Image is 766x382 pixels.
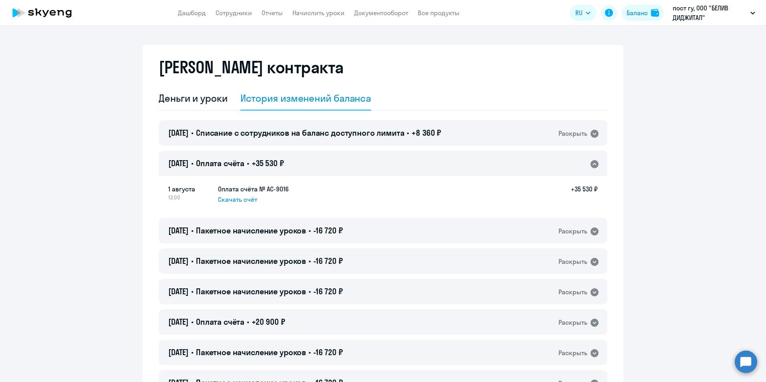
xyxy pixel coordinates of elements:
[571,184,598,204] h5: +35 530 ₽
[168,317,189,327] span: [DATE]
[558,348,587,358] div: Раскрыть
[418,9,460,17] a: Все продукты
[407,128,409,138] span: •
[178,9,206,17] a: Дашборд
[247,158,249,168] span: •
[651,9,659,17] img: balance
[252,158,284,168] span: +35 530 ₽
[262,9,283,17] a: Отчеты
[168,286,189,296] span: [DATE]
[218,195,257,204] span: Скачать счёт
[673,3,747,22] p: пост гу, ООО "БЕЛИВ ДИДЖИТАЛ"
[168,194,212,201] span: 13:00
[308,225,311,235] span: •
[168,256,189,266] span: [DATE]
[247,317,249,327] span: •
[159,58,344,77] h2: [PERSON_NAME] контракта
[191,256,194,266] span: •
[191,347,194,357] span: •
[216,9,252,17] a: Сотрудники
[168,225,189,235] span: [DATE]
[240,92,371,105] div: История изменений баланса
[669,3,759,22] button: пост гу, ООО "БЕЛИВ ДИДЖИТАЛ"
[627,8,648,18] div: Баланс
[354,9,408,17] a: Документооборот
[191,128,194,138] span: •
[168,158,189,168] span: [DATE]
[558,226,587,236] div: Раскрыть
[575,8,583,18] span: RU
[159,92,228,105] div: Деньги и уроки
[313,347,343,357] span: -16 720 ₽
[622,5,664,21] button: Балансbalance
[191,317,194,327] span: •
[558,318,587,328] div: Раскрыть
[558,129,587,139] div: Раскрыть
[308,286,311,296] span: •
[196,158,244,168] span: Оплата счёта
[570,5,596,21] button: RU
[308,347,311,357] span: •
[196,256,306,266] span: Пакетное начисление уроков
[196,286,306,296] span: Пакетное начисление уроков
[218,184,289,194] h5: Оплата счёта № AC-9016
[191,286,194,296] span: •
[558,257,587,267] div: Раскрыть
[308,256,311,266] span: •
[168,347,189,357] span: [DATE]
[168,184,212,194] span: 1 августа
[411,128,441,138] span: +8 360 ₽
[313,286,343,296] span: -16 720 ₽
[196,317,244,327] span: Оплата счёта
[558,287,587,297] div: Раскрыть
[196,128,405,138] span: Списание с сотрудников на баланс доступного лимита
[168,128,189,138] span: [DATE]
[252,317,285,327] span: +20 900 ₽
[313,256,343,266] span: -16 720 ₽
[196,347,306,357] span: Пакетное начисление уроков
[191,225,194,235] span: •
[292,9,345,17] a: Начислить уроки
[191,158,194,168] span: •
[196,225,306,235] span: Пакетное начисление уроков
[313,225,343,235] span: -16 720 ₽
